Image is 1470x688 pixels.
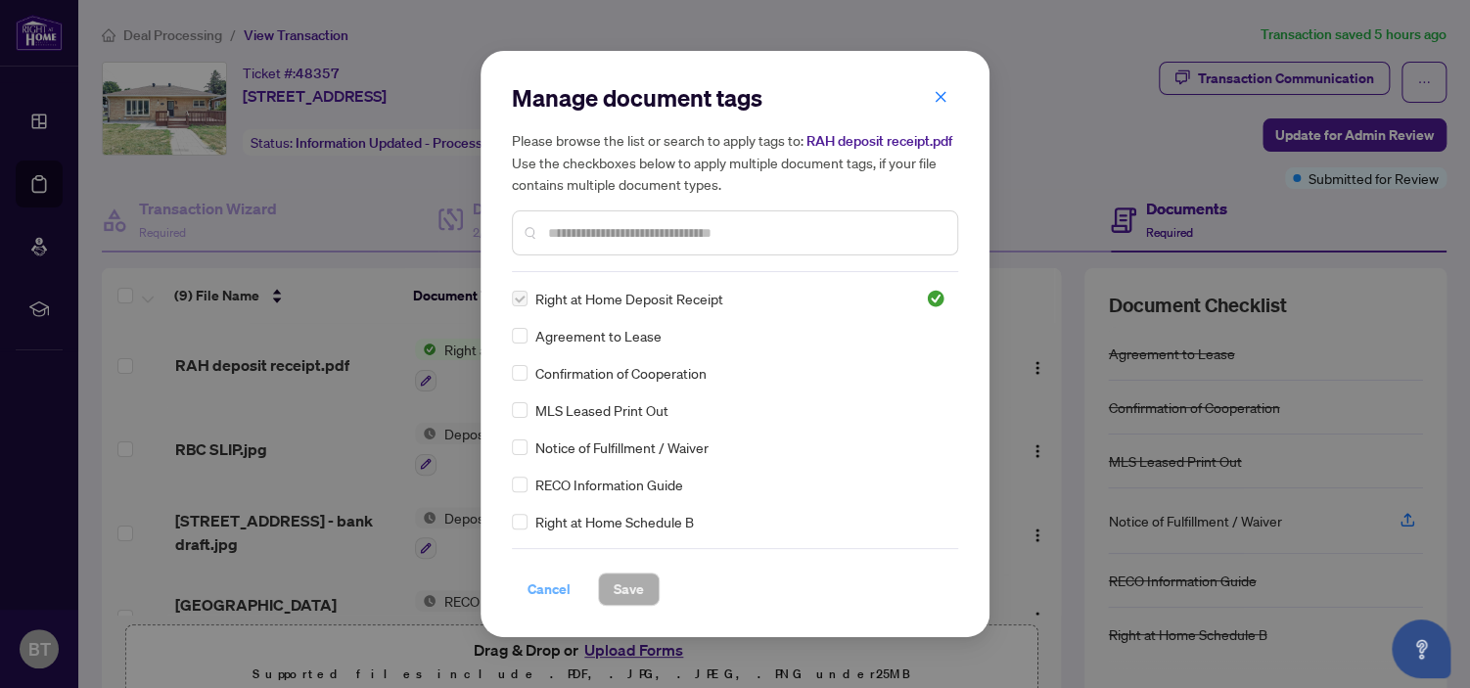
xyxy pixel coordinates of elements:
span: Notice of Fulfillment / Waiver [535,436,709,458]
span: Cancel [528,573,571,605]
span: Right at Home Schedule B [535,511,694,532]
span: Approved [926,289,945,308]
img: status [926,289,945,308]
span: RECO Information Guide [535,474,683,495]
span: close [934,90,947,104]
span: MLS Leased Print Out [535,399,668,421]
button: Cancel [512,573,586,606]
span: RAH deposit receipt.pdf [806,132,952,150]
button: Open asap [1392,619,1450,678]
button: Save [598,573,660,606]
h5: Please browse the list or search to apply tags to: Use the checkboxes below to apply multiple doc... [512,129,958,195]
h2: Manage document tags [512,82,958,114]
span: Right at Home Deposit Receipt [535,288,723,309]
span: Confirmation of Cooperation [535,362,707,384]
span: Agreement to Lease [535,325,662,346]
